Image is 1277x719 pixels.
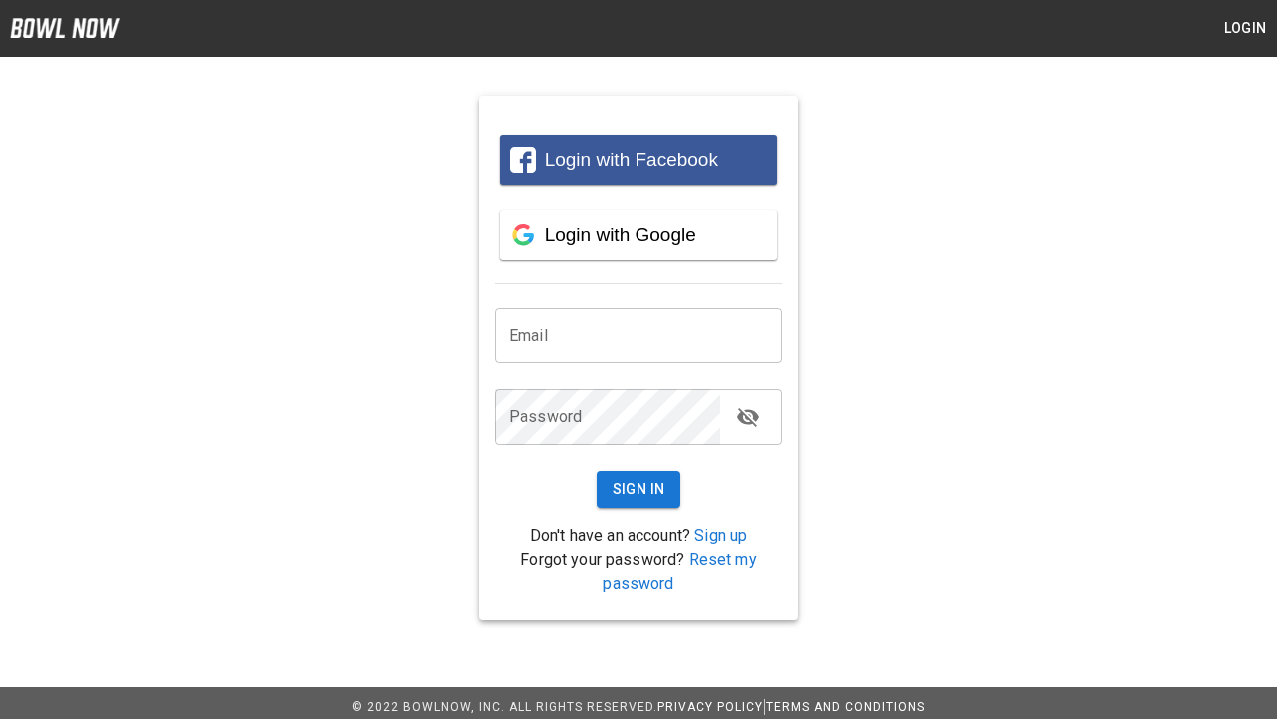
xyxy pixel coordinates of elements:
[352,700,657,714] span: © 2022 BowlNow, Inc. All Rights Reserved.
[500,135,777,185] button: Login with Facebook
[10,18,120,38] img: logo
[657,700,763,714] a: Privacy Policy
[597,471,681,508] button: Sign In
[495,524,782,548] p: Don't have an account?
[1213,10,1277,47] button: Login
[500,210,777,260] button: Login with Google
[694,526,747,545] a: Sign up
[728,397,768,437] button: toggle password visibility
[545,224,696,245] span: Login with Google
[603,550,756,593] a: Reset my password
[545,149,718,170] span: Login with Facebook
[766,700,925,714] a: Terms and Conditions
[495,548,782,596] p: Forgot your password?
